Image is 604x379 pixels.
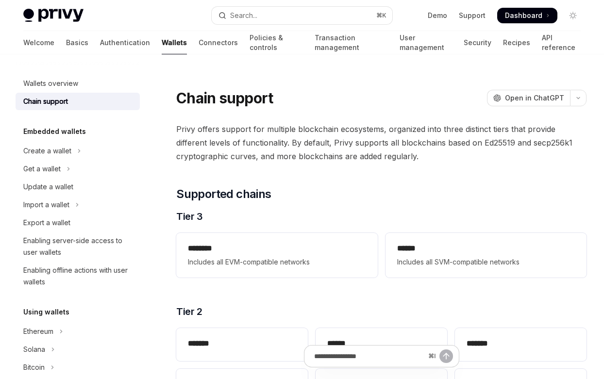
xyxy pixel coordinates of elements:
a: Export a wallet [16,214,140,231]
a: Support [459,11,486,20]
div: Solana [23,344,45,355]
a: Connectors [199,31,238,54]
div: Create a wallet [23,145,71,157]
h5: Using wallets [23,306,69,318]
div: Bitcoin [23,362,45,373]
a: User management [400,31,452,54]
a: Policies & controls [250,31,303,54]
a: Welcome [23,31,54,54]
a: Enabling server-side access to user wallets [16,232,140,261]
span: Includes all SVM-compatible networks [397,256,575,268]
button: Open search [212,7,392,24]
span: Tier 3 [176,210,202,223]
input: Ask a question... [314,346,424,367]
div: Search... [230,10,257,21]
span: Privy offers support for multiple blockchain ecosystems, organized into three distinct tiers that... [176,122,587,163]
div: Enabling server-side access to user wallets [23,235,134,258]
a: Enabling offline actions with user wallets [16,262,140,291]
img: light logo [23,9,84,22]
button: Toggle Bitcoin section [16,359,140,376]
span: Includes all EVM-compatible networks [188,256,366,268]
span: Tier 2 [176,305,202,318]
div: Enabling offline actions with user wallets [23,264,134,288]
button: Send message [439,349,453,363]
a: API reference [542,31,581,54]
a: Security [464,31,491,54]
a: **** ***Includes all EVM-compatible networks [176,233,377,278]
a: Dashboard [497,8,557,23]
div: Chain support [23,96,68,107]
a: Wallets [162,31,187,54]
span: Supported chains [176,186,271,202]
h5: Embedded wallets [23,126,86,137]
button: Toggle Ethereum section [16,323,140,340]
button: Toggle Solana section [16,341,140,358]
div: Import a wallet [23,199,69,211]
a: Demo [428,11,447,20]
span: Open in ChatGPT [505,93,564,103]
a: Basics [66,31,88,54]
div: Get a wallet [23,163,61,175]
button: Toggle Get a wallet section [16,160,140,178]
a: Wallets overview [16,75,140,92]
div: Update a wallet [23,181,73,193]
a: Update a wallet [16,178,140,196]
button: Open in ChatGPT [487,90,570,106]
div: Ethereum [23,326,53,337]
span: ⌘ K [376,12,386,19]
div: Export a wallet [23,217,70,229]
a: Transaction management [315,31,388,54]
a: Recipes [503,31,530,54]
span: Dashboard [505,11,542,20]
div: Wallets overview [23,78,78,89]
button: Toggle Import a wallet section [16,196,140,214]
a: Authentication [100,31,150,54]
a: Chain support [16,93,140,110]
a: **** *Includes all SVM-compatible networks [386,233,587,278]
button: Toggle dark mode [565,8,581,23]
h1: Chain support [176,89,273,107]
button: Toggle Create a wallet section [16,142,140,160]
